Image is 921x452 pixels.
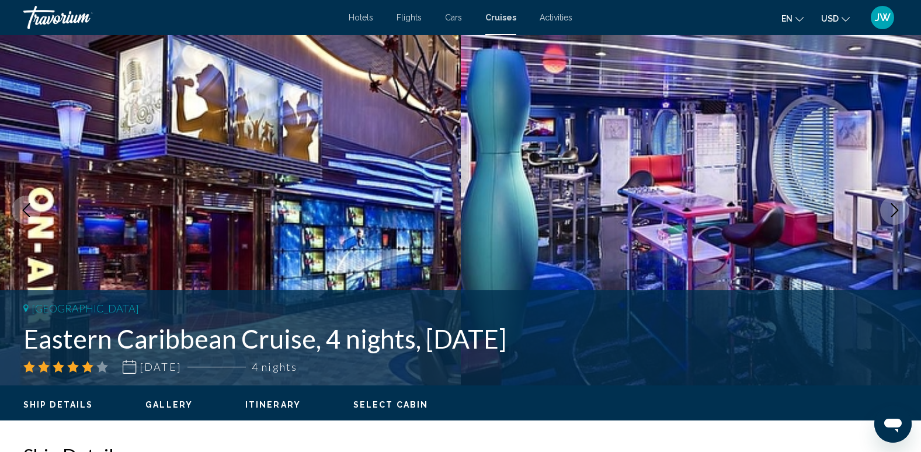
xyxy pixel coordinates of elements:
[397,13,422,22] a: Flights
[245,399,301,410] button: Itinerary
[349,13,373,22] a: Hotels
[445,13,462,22] a: Cars
[353,399,428,410] button: Select Cabin
[145,400,193,409] span: Gallery
[23,324,711,354] h1: Eastern Caribbean Cruise, 4 nights, [DATE]
[140,360,182,373] span: [DATE]
[145,399,193,410] button: Gallery
[540,13,572,22] a: Activities
[821,10,850,27] button: Change currency
[875,12,891,23] span: JW
[23,400,93,409] span: Ship Details
[867,5,898,30] button: User Menu
[23,399,93,410] button: Ship Details
[821,14,839,23] span: USD
[32,302,139,315] span: [GEOGRAPHIC_DATA]
[245,400,301,409] span: Itinerary
[252,360,297,373] span: 4 nights
[874,405,912,443] iframe: Button to launch messaging window
[12,196,41,225] button: Previous image
[23,6,337,29] a: Travorium
[781,10,804,27] button: Change language
[880,196,909,225] button: Next image
[781,14,793,23] span: en
[485,13,516,22] a: Cruises
[353,400,428,409] span: Select Cabin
